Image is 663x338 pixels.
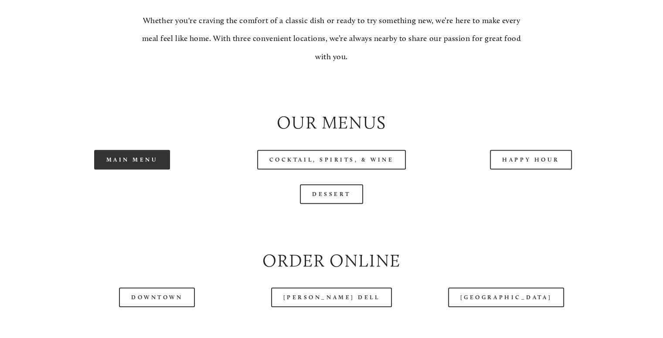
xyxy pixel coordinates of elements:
a: Main Menu [94,150,170,169]
h2: Our Menus [40,110,623,135]
a: Cocktail, Spirits, & Wine [257,150,406,169]
a: [GEOGRAPHIC_DATA] [448,287,564,307]
a: Happy Hour [490,150,572,169]
h2: Order Online [40,248,623,273]
a: Dessert [300,184,363,204]
a: Downtown [119,287,195,307]
a: [PERSON_NAME] Dell [271,287,392,307]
